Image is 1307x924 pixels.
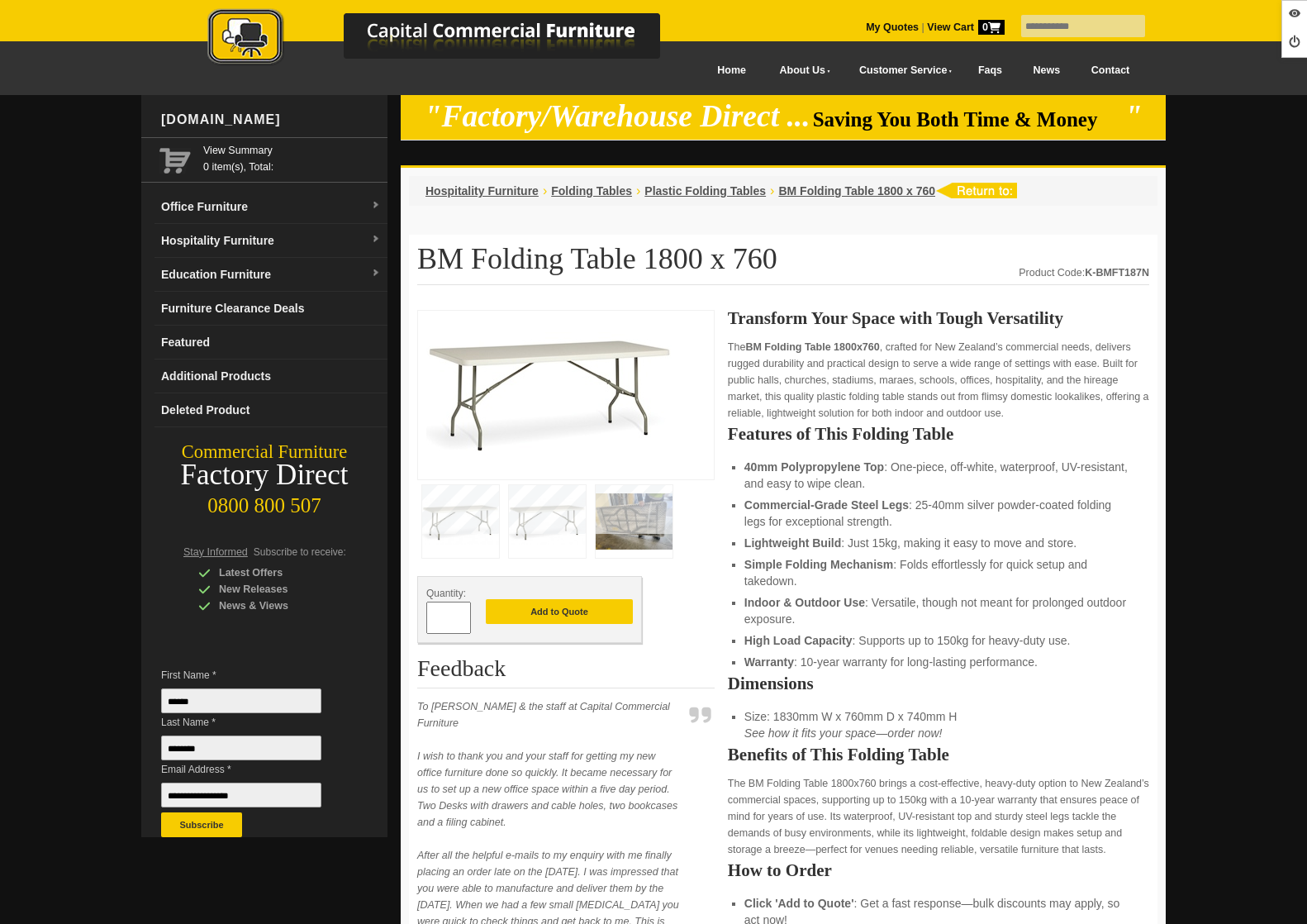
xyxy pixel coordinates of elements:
[728,310,1149,326] h2: Transform Your Space with Tough Versatility
[744,497,1133,530] li: : 25-40mm silver powder-coated folding legs for exceptional strength.
[744,632,1133,649] li: : Supports up to 150kg for heavy-duty use.
[778,184,935,198] a: BM Folding Table 1800 x 760
[161,736,321,760] input: Last Name *
[1018,52,1076,89] a: News
[198,581,355,598] div: New Releases
[161,812,242,837] button: Subscribe
[744,654,1133,670] li: : 10-year warranty for long-lasting performance.
[543,183,547,199] li: ›
[417,243,1149,285] h1: BM Folding Table 1800 x 760
[744,897,854,910] strong: Click 'Add to Quote'
[962,52,1018,89] a: Faqs
[978,20,1005,35] span: 0
[841,52,962,89] a: Customer Service
[203,142,381,159] a: View Summary
[141,464,387,487] div: Factory Direct
[141,486,387,517] div: 0800 800 507
[198,598,355,614] div: News & Views
[935,183,1017,198] img: return to
[154,326,387,360] a: Featured
[744,634,853,647] strong: High Load Capacity
[1076,52,1145,89] a: Contact
[161,714,346,731] span: Last Name *
[744,536,841,550] strong: Lightweight Build
[417,656,715,688] h2: Feedback
[813,108,1123,131] span: Saving You Both Time & Money
[728,339,1149,422] p: The , crafted for New Zealand’s commercial needs, delivers rugged durability and practical design...
[486,599,633,624] button: Add to Quote
[154,190,387,224] a: Office Furnituredropdown
[744,459,1133,492] li: : One-piece, off-white, waterproof, UV-resistant, and easy to wipe clean.
[426,319,674,466] img: BM folding table 1800x760, off-white polypropylene, silver legs, heavy-duty for maraes, schools, ...
[762,52,841,89] a: About Us
[744,596,865,609] strong: Indoor & Outdoor Use
[744,498,909,512] strong: Commercial-Grade Steel Legs
[154,258,387,292] a: Education Furnituredropdown
[644,184,766,198] a: Plastic Folding Tables
[154,393,387,427] a: Deleted Product
[183,546,248,558] span: Stay Informed
[728,746,1149,763] h2: Benefits of This Folding Table
[1125,99,1143,133] em: "
[924,21,1005,33] a: View Cart0
[371,269,381,279] img: dropdown
[161,667,346,683] span: First Name *
[154,95,387,145] div: [DOMAIN_NAME]
[254,546,346,558] span: Subscribe to receive:
[198,564,355,581] div: Latest Offers
[744,558,893,571] strong: Simple Folding Mechanism
[371,201,381,211] img: dropdown
[154,292,387,326] a: Furniture Clearance Deals
[426,588,466,599] span: Quantity:
[744,708,1133,741] li: Size: 1830mm W x 760mm D x 740mm H
[744,460,884,474] strong: 40mm Polypropylene Top
[162,8,740,69] img: Capital Commercial Furniture Logo
[551,184,632,198] a: Folding Tables
[161,761,346,778] span: Email Address *
[728,862,1149,879] h2: How to Order
[1019,264,1149,281] div: Product Code:
[425,99,810,133] em: "Factory/Warehouse Direct ...
[728,675,1149,692] h2: Dimensions
[161,783,321,807] input: Email Address *
[744,535,1133,551] li: : Just 15kg, making it easy to move and store.
[744,726,943,740] em: See how it fits your space—order now!
[728,775,1149,858] p: The BM Folding Table 1800x760 brings a cost-effective, heavy-duty option to New Zealand’s commerc...
[154,224,387,258] a: Hospitality Furnituredropdown
[161,688,321,713] input: First Name *
[141,441,387,464] div: Commercial Furniture
[744,556,1133,589] li: : Folds effortlessly for quick setup and takedown.
[154,360,387,393] a: Additional Products
[745,341,879,353] strong: BM Folding Table 1800x760
[927,21,1005,33] strong: View Cart
[425,184,539,198] a: Hospitality Furniture
[162,8,740,74] a: Capital Commercial Furniture Logo
[744,594,1133,627] li: : Versatile, though not meant for prolonged outdoor exposure.
[744,655,794,669] strong: Warranty
[1085,267,1149,279] strong: K-BMFT187N
[636,183,640,199] li: ›
[728,426,1149,442] h2: Features of This Folding Table
[866,21,919,33] a: My Quotes
[770,183,774,199] li: ›
[203,142,381,173] span: 0 item(s), Total:
[371,235,381,245] img: dropdown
